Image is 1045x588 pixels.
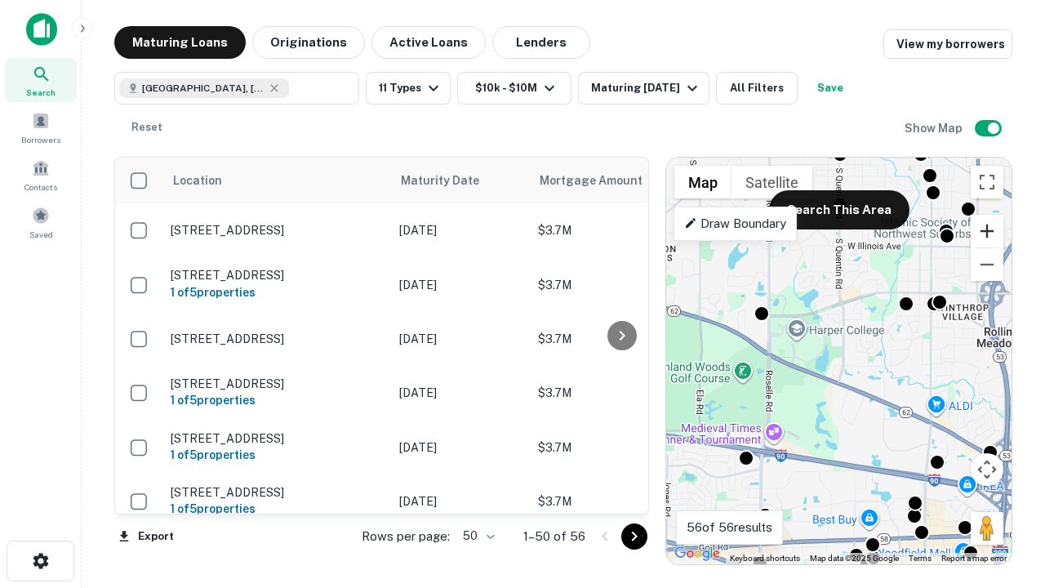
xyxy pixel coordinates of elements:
p: 56 of 56 results [687,518,772,537]
h6: 1 of 5 properties [171,391,383,409]
th: Location [162,158,391,203]
button: Export [114,524,178,549]
a: View my borrowers [883,29,1012,59]
button: Show street map [674,166,731,198]
p: $3.7M [538,221,701,239]
p: [DATE] [399,221,522,239]
th: Mortgage Amount [530,158,709,203]
span: Borrowers [21,133,60,146]
button: 11 Types [366,72,451,105]
button: Maturing Loans [114,26,246,59]
span: Contacts [24,180,57,194]
img: Google [670,543,724,564]
span: Map data ©2025 Google [810,554,899,563]
p: [DATE] [399,492,522,510]
button: Zoom in [971,215,1003,247]
p: [DATE] [399,439,522,457]
p: $3.7M [538,384,701,402]
a: Contacts [5,153,77,197]
button: Originations [252,26,365,59]
a: Borrowers [5,105,77,149]
button: Show satellite imagery [731,166,812,198]
button: $10k - $10M [457,72,571,105]
button: Maturing [DATE] [578,72,709,105]
p: $3.7M [538,439,701,457]
span: Maturity Date [401,171,500,190]
p: $3.7M [538,492,701,510]
button: Search This Area [769,190,909,229]
a: Search [5,58,77,102]
a: Terms [909,554,932,563]
p: [STREET_ADDRESS] [171,268,383,283]
button: Lenders [492,26,590,59]
a: Report a map error [941,554,1007,563]
h6: 1 of 5 properties [171,283,383,301]
a: Saved [5,200,77,244]
div: 0 0 [666,158,1012,564]
a: Open this area in Google Maps (opens a new window) [670,543,724,564]
div: 50 [456,524,497,548]
span: Search [26,86,56,99]
div: Maturing [DATE] [591,78,702,98]
p: [STREET_ADDRESS] [171,223,383,238]
p: [DATE] [399,330,522,348]
p: Draw Boundary [684,214,786,234]
h6: 1 of 5 properties [171,500,383,518]
button: Active Loans [371,26,486,59]
button: Reset [121,111,173,144]
p: [DATE] [399,276,522,294]
button: Go to next page [621,523,647,550]
h6: Show Map [905,119,965,137]
p: 1–50 of 56 [523,527,585,546]
span: [GEOGRAPHIC_DATA], [GEOGRAPHIC_DATA] [142,81,265,96]
button: Drag Pegman onto the map to open Street View [971,512,1003,545]
button: Save your search to get updates of matches that match your search criteria. [804,72,856,105]
h6: 1 of 5 properties [171,446,383,464]
th: Maturity Date [391,158,530,203]
p: $3.7M [538,276,701,294]
span: Location [172,171,222,190]
p: [STREET_ADDRESS] [171,485,383,500]
p: [STREET_ADDRESS] [171,376,383,391]
iframe: Chat Widget [963,405,1045,483]
p: [DATE] [399,384,522,402]
span: Saved [29,228,53,241]
p: Rows per page: [362,527,450,546]
p: [STREET_ADDRESS] [171,431,383,446]
p: [STREET_ADDRESS] [171,332,383,346]
button: Toggle fullscreen view [971,166,1003,198]
button: Zoom out [971,248,1003,281]
span: Mortgage Amount [540,171,664,190]
button: All Filters [716,72,798,105]
img: capitalize-icon.png [26,13,57,46]
button: Keyboard shortcuts [730,553,800,564]
p: $3.7M [538,330,701,348]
